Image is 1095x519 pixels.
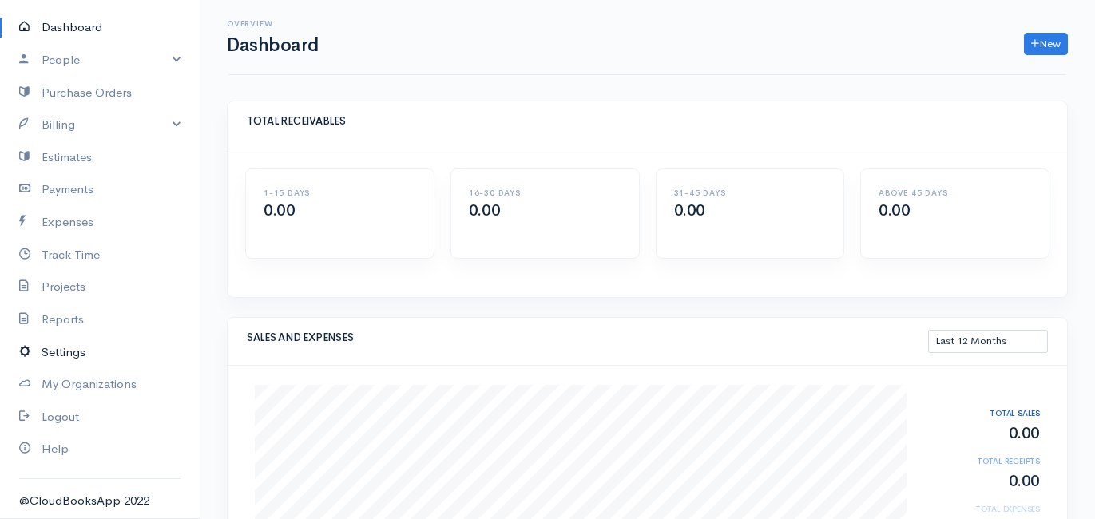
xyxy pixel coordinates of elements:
[1024,33,1068,56] a: New
[922,409,1040,418] h6: TOTAL SALES
[469,200,500,220] span: 0.00
[227,19,319,28] h6: Overview
[922,457,1040,466] h6: TOTAL RECEIPTS
[247,332,928,343] h5: SALES AND EXPENSES
[922,505,1040,513] h6: TOTAL EXPENSES
[264,200,295,220] span: 0.00
[19,492,181,510] div: @CloudBooksApp 2022
[227,35,319,55] h1: Dashboard
[674,188,827,197] h6: 31-45 DAYS
[469,188,621,197] h6: 16-30 DAYS
[674,200,705,220] span: 0.00
[879,200,910,220] span: 0.00
[922,473,1040,490] h2: 0.00
[922,425,1040,442] h2: 0.00
[247,116,1048,127] h5: TOTAL RECEIVABLES
[264,188,416,197] h6: 1-15 DAYS
[879,188,1031,197] h6: ABOVE 45 DAYS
